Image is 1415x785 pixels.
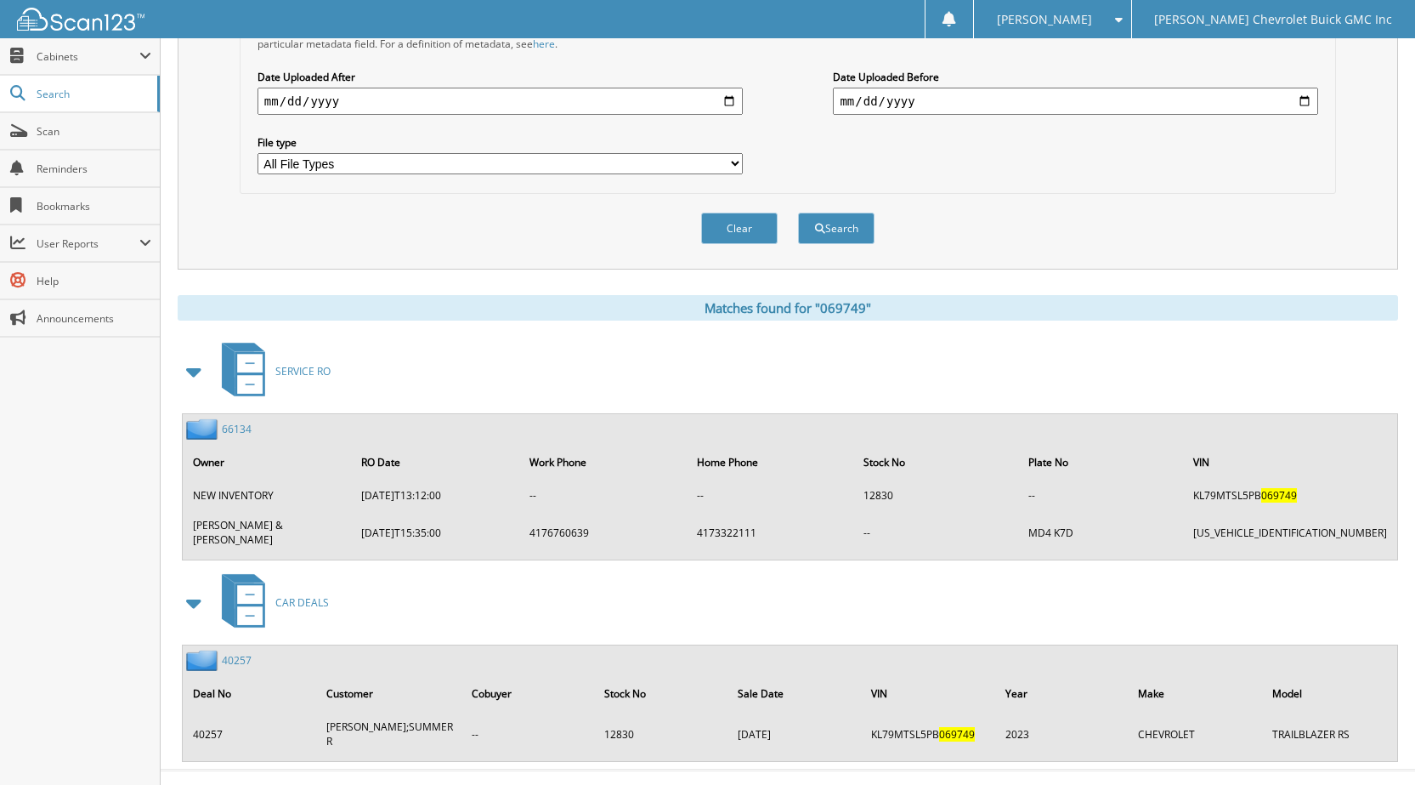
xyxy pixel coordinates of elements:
[997,713,1128,755] td: 2023
[212,338,331,405] a: SERVICE RO
[1129,713,1261,755] td: CHEVROLET
[688,511,853,554] td: 4173322111
[17,8,144,31] img: scan123-logo-white.svg
[1185,445,1395,480] th: VIN
[184,511,351,554] td: [PERSON_NAME] & [PERSON_NAME]
[37,311,151,326] span: Announcements
[353,445,519,480] th: RO Date
[1261,488,1297,503] span: 069749
[729,713,861,755] td: [DATE]
[521,481,686,509] td: --
[37,124,151,139] span: Scan
[798,213,874,244] button: Search
[275,595,329,610] span: CAR DEALS
[222,653,252,668] a: 40257
[521,445,686,480] th: Work Phone
[863,676,995,711] th: VIN
[37,199,151,213] span: Bookmarks
[863,713,995,755] td: KL79MTSL5PB
[533,37,555,51] a: here
[855,511,1018,554] td: --
[463,676,595,711] th: Cobuyer
[184,713,316,755] td: 40257
[463,713,595,755] td: --
[212,569,329,636] a: CAR DEALS
[1020,445,1183,480] th: Plate No
[596,676,727,711] th: Stock No
[1330,703,1415,785] iframe: Chat Widget
[1020,511,1183,554] td: MD4 K7D
[353,511,519,554] td: [DATE]T15:35:00
[833,88,1318,115] input: end
[997,14,1092,25] span: [PERSON_NAME]
[855,481,1018,509] td: 12830
[37,162,151,176] span: Reminders
[178,295,1398,321] div: Matches found for "069749"
[855,445,1018,480] th: Stock No
[701,213,778,244] button: Clear
[939,727,975,742] span: 069749
[1154,14,1392,25] span: [PERSON_NAME] Chevrolet Buick GMC Inc
[184,676,316,711] th: Deal No
[184,445,351,480] th: Owner
[521,511,686,554] td: 4176760639
[1185,481,1395,509] td: KL79MTSL5PB
[1264,676,1395,711] th: Model
[275,364,331,378] span: SERVICE RO
[37,87,149,101] span: Search
[997,676,1128,711] th: Year
[1264,713,1395,755] td: TRAILBLAZER RS
[729,676,861,711] th: Sale Date
[37,49,139,64] span: Cabinets
[37,236,139,251] span: User Reports
[258,135,743,150] label: File type
[1020,481,1183,509] td: --
[353,481,519,509] td: [DATE]T13:12:00
[258,88,743,115] input: start
[1185,511,1395,554] td: [US_VEHICLE_IDENTIFICATION_NUMBER]
[318,713,461,755] td: [PERSON_NAME];SUMMER R
[596,713,727,755] td: 12830
[318,676,461,711] th: Customer
[222,422,252,436] a: 66134
[688,445,853,480] th: Home Phone
[688,481,853,509] td: --
[258,70,743,84] label: Date Uploaded After
[186,418,222,440] img: folder2.png
[37,274,151,288] span: Help
[186,650,222,671] img: folder2.png
[833,70,1318,84] label: Date Uploaded Before
[1129,676,1261,711] th: Make
[184,481,351,509] td: NEW INVENTORY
